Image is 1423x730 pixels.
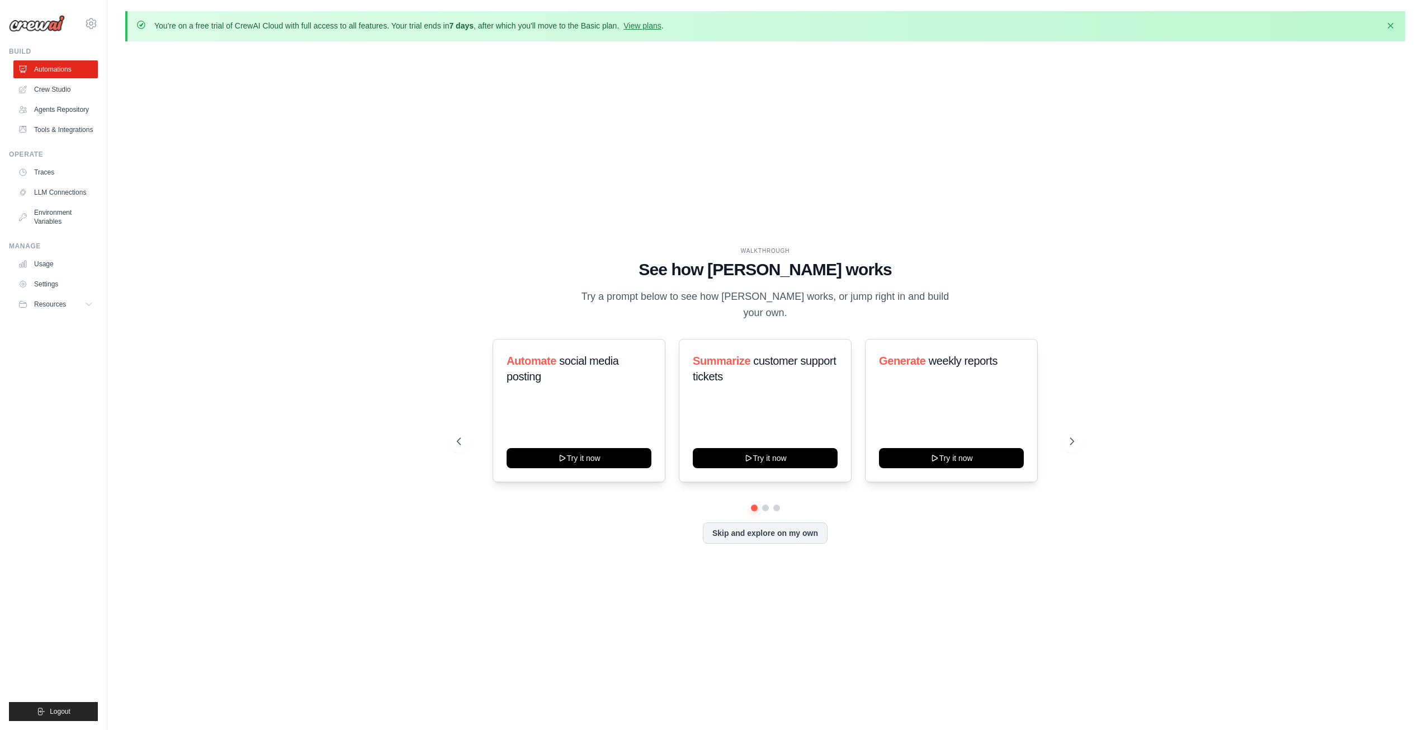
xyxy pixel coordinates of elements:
[9,150,98,159] div: Operate
[879,448,1024,468] button: Try it now
[449,21,474,30] strong: 7 days
[9,15,65,32] img: Logo
[13,163,98,181] a: Traces
[13,275,98,293] a: Settings
[13,204,98,230] a: Environment Variables
[507,448,651,468] button: Try it now
[507,355,556,367] span: Automate
[457,247,1074,255] div: WALKTHROUGH
[507,355,619,383] span: social media posting
[578,289,953,322] p: Try a prompt below to see how [PERSON_NAME] works, or jump right in and build your own.
[693,448,838,468] button: Try it now
[623,21,661,30] a: View plans
[13,121,98,139] a: Tools & Integrations
[703,522,828,544] button: Skip and explore on my own
[9,47,98,56] div: Build
[693,355,750,367] span: Summarize
[457,260,1074,280] h1: See how [PERSON_NAME] works
[50,707,70,716] span: Logout
[13,60,98,78] a: Automations
[13,101,98,119] a: Agents Repository
[154,20,664,31] p: You're on a free trial of CrewAI Cloud with full access to all features. Your trial ends in , aft...
[13,183,98,201] a: LLM Connections
[879,355,926,367] span: Generate
[13,295,98,313] button: Resources
[9,702,98,721] button: Logout
[693,355,836,383] span: customer support tickets
[34,300,66,309] span: Resources
[9,242,98,251] div: Manage
[13,255,98,273] a: Usage
[929,355,997,367] span: weekly reports
[13,81,98,98] a: Crew Studio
